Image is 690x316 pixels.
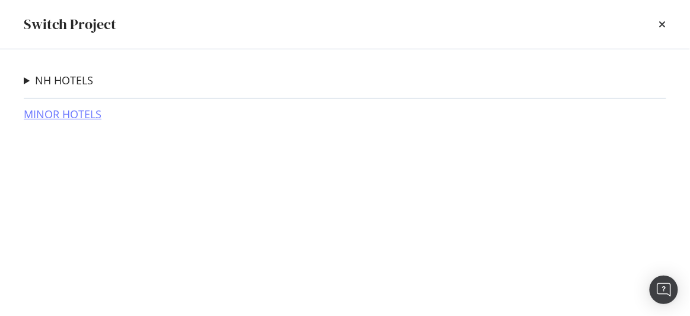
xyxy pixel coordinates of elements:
a: NH HOTELS [35,74,93,87]
summary: NH HOTELS [24,73,93,89]
div: Open Intercom Messenger [650,276,678,304]
div: Switch Project [24,14,116,34]
a: MINOR HOTELS [24,108,101,121]
div: times [659,14,666,34]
